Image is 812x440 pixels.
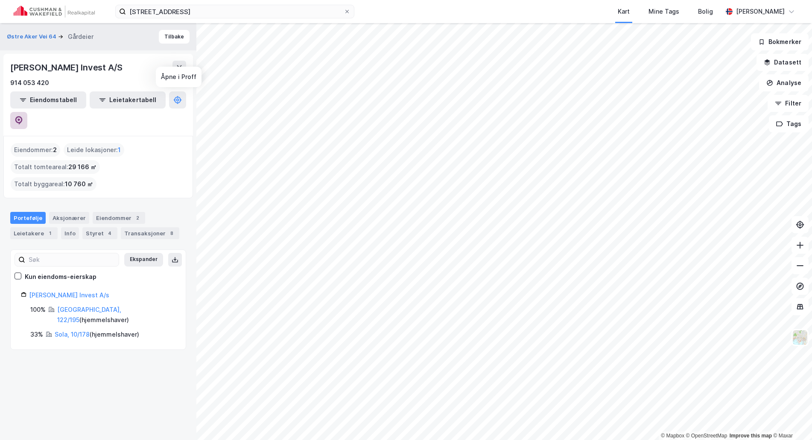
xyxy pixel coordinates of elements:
[769,399,812,440] iframe: Chat Widget
[25,253,119,266] input: Søk
[698,6,713,17] div: Bolig
[65,179,93,189] span: 10 760 ㎡
[11,143,60,157] div: Eiendommer :
[118,145,121,155] span: 1
[57,306,121,323] a: [GEOGRAPHIC_DATA], 122/195
[55,329,139,340] div: ( hjemmelshaver )
[30,329,43,340] div: 33%
[10,212,46,224] div: Portefølje
[105,229,114,238] div: 4
[769,115,809,132] button: Tags
[159,30,190,44] button: Tilbake
[618,6,630,17] div: Kart
[648,6,679,17] div: Mine Tags
[10,91,86,109] button: Eiendomstabell
[55,331,90,338] a: Sola, 10/178
[46,229,54,238] div: 1
[14,6,95,18] img: cushman-wakefield-realkapital-logo.202ea83816669bd177139c58696a8fa1.svg
[10,61,124,74] div: [PERSON_NAME] Invest A/S
[61,227,79,239] div: Info
[730,433,772,439] a: Improve this map
[30,305,46,315] div: 100%
[792,329,808,346] img: Z
[686,433,727,439] a: OpenStreetMap
[53,145,57,155] span: 2
[57,305,175,325] div: ( hjemmelshaver )
[167,229,176,238] div: 8
[121,227,179,239] div: Transaksjoner
[68,162,96,172] span: 29 166 ㎡
[11,177,96,191] div: Totalt byggareal :
[751,33,809,50] button: Bokmerker
[133,214,142,222] div: 2
[768,95,809,112] button: Filter
[7,32,58,41] button: Østre Aker Vei 64
[90,91,166,109] button: Leietakertabell
[661,433,684,439] a: Mapbox
[64,143,124,157] div: Leide lokasjoner :
[126,5,344,18] input: Søk på adresse, matrikkel, gårdeiere, leietakere eller personer
[93,212,145,224] div: Eiendommer
[49,212,89,224] div: Aksjonærer
[10,227,58,239] div: Leietakere
[29,291,109,299] a: [PERSON_NAME] Invest A/s
[757,54,809,71] button: Datasett
[25,272,96,282] div: Kun eiendoms-eierskap
[759,74,809,91] button: Analyse
[10,78,49,88] div: 914 053 420
[11,160,100,174] div: Totalt tomteareal :
[82,227,117,239] div: Styret
[736,6,785,17] div: [PERSON_NAME]
[769,399,812,440] div: Kontrollprogram for chat
[68,32,93,42] div: Gårdeier
[124,253,163,267] button: Ekspander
